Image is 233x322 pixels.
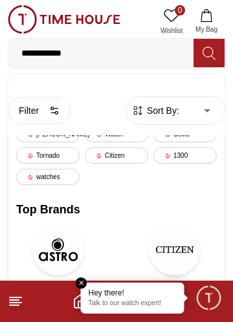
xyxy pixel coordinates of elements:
[16,200,217,219] h2: Top Brands
[85,147,148,164] div: Citizen
[133,224,217,294] a: CITIZENCITIZEN
[32,224,84,275] img: Astro
[175,5,185,16] span: 0
[72,294,88,309] a: Home
[190,25,223,34] span: My Bag
[155,26,188,36] span: Wishlist
[153,147,217,164] div: 1300
[155,5,188,38] a: 0Wishlist
[89,288,177,298] div: Hey there!
[76,277,87,289] em: Close tooltip
[16,169,80,185] div: watches
[8,97,71,124] button: Filter
[8,5,120,34] img: ...
[188,5,225,38] button: My Bag
[16,81,217,100] h2: Trending Searches
[149,224,201,275] img: CITIZEN
[89,299,177,308] p: Talk to our watch expert!
[16,147,80,164] div: Tornado
[144,104,179,117] span: Sort By:
[16,224,100,294] a: AstroAstro
[195,284,223,312] div: Chat Widget
[131,104,179,117] button: Sort By:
